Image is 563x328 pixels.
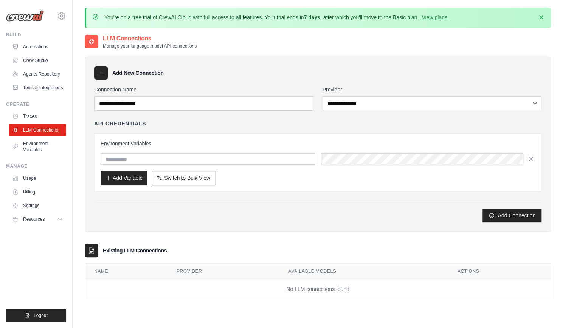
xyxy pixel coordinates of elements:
div: Build [6,32,66,38]
a: LLM Connections [9,124,66,136]
span: Resources [23,216,45,222]
h3: Existing LLM Connections [103,247,167,254]
span: Logout [34,313,48,319]
th: Name [85,264,168,279]
a: Environment Variables [9,138,66,156]
h3: Add New Connection [112,69,164,77]
div: Manage [6,163,66,169]
a: Crew Studio [9,54,66,67]
a: View plans [422,14,447,20]
a: Settings [9,200,66,212]
button: Resources [9,213,66,225]
h3: Environment Variables [101,140,535,147]
span: Switch to Bulk View [164,174,210,182]
div: Operate [6,101,66,107]
button: Add Connection [482,209,541,222]
button: Logout [6,309,66,322]
button: Add Variable [101,171,147,185]
a: Traces [9,110,66,122]
label: Provider [323,86,542,93]
strong: 7 days [304,14,320,20]
th: Available Models [279,264,448,279]
th: Actions [448,264,551,279]
a: Automations [9,41,66,53]
p: You're on a free trial of CrewAI Cloud with full access to all features. Your trial ends in , aft... [104,14,449,21]
a: Tools & Integrations [9,82,66,94]
button: Switch to Bulk View [152,171,215,185]
td: No LLM connections found [85,279,551,299]
h2: LLM Connections [103,34,197,43]
label: Connection Name [94,86,313,93]
th: Provider [168,264,279,279]
img: Logo [6,10,44,22]
p: Manage your language model API connections [103,43,197,49]
a: Agents Repository [9,68,66,80]
a: Billing [9,186,66,198]
h4: API Credentials [94,120,146,127]
a: Usage [9,172,66,184]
